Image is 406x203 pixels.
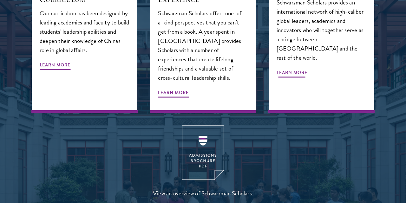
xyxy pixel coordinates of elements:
[277,69,307,78] span: Learn More
[40,9,129,55] p: Our curriculum has been designed by leading academics and faculty to build students' leadership a...
[158,89,189,98] span: Learn More
[40,61,70,71] span: Learn More
[153,188,253,199] span: View an overview of Schwarzman Scholars.
[158,9,248,83] p: Schwarzman Scholars offers one-of-a-kind perspectives that you can’t get from a book. A year spen...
